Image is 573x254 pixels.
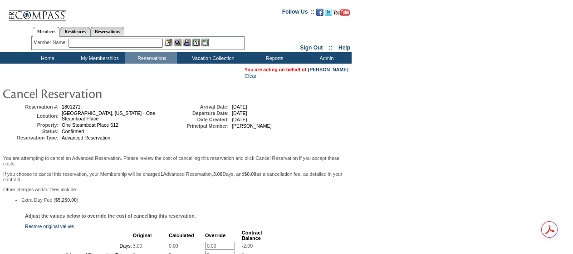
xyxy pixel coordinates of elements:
[3,155,348,203] span: Other charges and/or fees include:
[174,123,229,129] td: Principal Member:
[174,110,229,116] td: Departure Date:
[20,52,73,64] td: Home
[183,39,191,46] img: Impersonate
[55,197,77,203] b: $5,250.00
[8,2,67,21] img: Compass Home
[4,122,59,128] td: Property:
[325,11,332,17] a: Follow us on Twitter
[300,45,323,51] a: Sign Out
[3,171,348,182] p: If you choose to cancel this reservation, your Membership will be charged Advanced Reservation, D...
[165,39,172,46] img: b_edit.gif
[232,110,247,116] span: [DATE]
[242,243,253,249] span: -2.00
[333,11,350,17] a: Subscribe to our YouTube Channel
[169,243,178,249] span: 0.00
[338,45,350,51] a: Help
[244,171,256,177] b: $0.00
[4,110,59,121] td: Location:
[4,129,59,134] td: Status:
[213,171,223,177] b: 3.00
[73,52,125,64] td: My Memberships
[26,242,132,250] td: Days:
[232,123,272,129] span: [PERSON_NAME]
[62,129,84,134] span: Confirmed
[333,9,350,16] img: Subscribe to our YouTube Channel
[60,27,90,36] a: Residences
[161,171,163,177] b: 1
[21,197,348,203] li: Extra Day Fee ( )
[247,52,299,64] td: Reports
[232,104,247,110] span: [DATE]
[4,104,59,110] td: Reservation #:
[62,135,110,140] span: Advanced Reservation
[25,224,74,229] a: Restore original values
[205,233,225,238] b: Override
[62,104,81,110] span: 1801271
[33,27,60,37] a: Members
[329,45,333,51] span: ::
[133,243,142,249] span: 3.00
[62,122,118,128] span: One Steamboat Place 612
[316,11,323,17] a: Become our fan on Facebook
[125,52,177,64] td: Reservations
[308,67,348,72] a: [PERSON_NAME]
[192,39,200,46] img: Reservations
[282,8,314,19] td: Follow Us ::
[299,52,352,64] td: Admin
[325,9,332,16] img: Follow us on Twitter
[245,73,256,79] a: Clear
[174,117,229,122] td: Date Created:
[90,27,124,36] a: Reservations
[316,9,323,16] img: Become our fan on Facebook
[34,39,69,46] div: Member Name:
[242,230,262,241] b: Contract Balance
[25,213,196,219] b: Adjust the values below to override the cost of cancelling this reservation.
[62,110,155,121] span: [GEOGRAPHIC_DATA], [US_STATE] - One Steamboat Place
[2,84,184,102] img: pgTtlCancelRes.gif
[133,233,152,238] b: Original
[3,155,348,166] p: You are attempting to cancel an Advanced Reservation. Please review the cost of cancelling this r...
[4,135,59,140] td: Reservation Type:
[245,67,348,72] span: You are acting on behalf of:
[169,233,194,238] b: Calculated
[177,52,247,64] td: Vacation Collection
[201,39,209,46] img: b_calculator.gif
[174,39,181,46] img: View
[232,117,247,122] span: [DATE]
[174,104,229,110] td: Arrival Date:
